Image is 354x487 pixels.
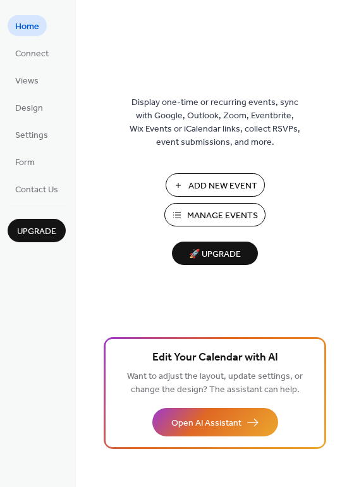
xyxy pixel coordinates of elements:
[130,96,300,149] span: Display one-time or recurring events, sync with Google, Outlook, Zoom, Eventbrite, Wix Events or ...
[152,408,278,436] button: Open AI Assistant
[15,102,43,115] span: Design
[188,180,257,193] span: Add New Event
[15,156,35,170] span: Form
[8,42,56,63] a: Connect
[15,75,39,88] span: Views
[15,20,39,34] span: Home
[8,97,51,118] a: Design
[8,70,46,90] a: Views
[15,183,58,197] span: Contact Us
[8,178,66,199] a: Contact Us
[17,225,56,238] span: Upgrade
[180,246,250,263] span: 🚀 Upgrade
[127,368,303,398] span: Want to adjust the layout, update settings, or change the design? The assistant can help.
[8,219,66,242] button: Upgrade
[8,15,47,36] a: Home
[8,124,56,145] a: Settings
[172,242,258,265] button: 🚀 Upgrade
[171,417,241,430] span: Open AI Assistant
[15,129,48,142] span: Settings
[152,349,278,367] span: Edit Your Calendar with AI
[164,203,265,226] button: Manage Events
[8,151,42,172] a: Form
[15,47,49,61] span: Connect
[187,209,258,223] span: Manage Events
[166,173,265,197] button: Add New Event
